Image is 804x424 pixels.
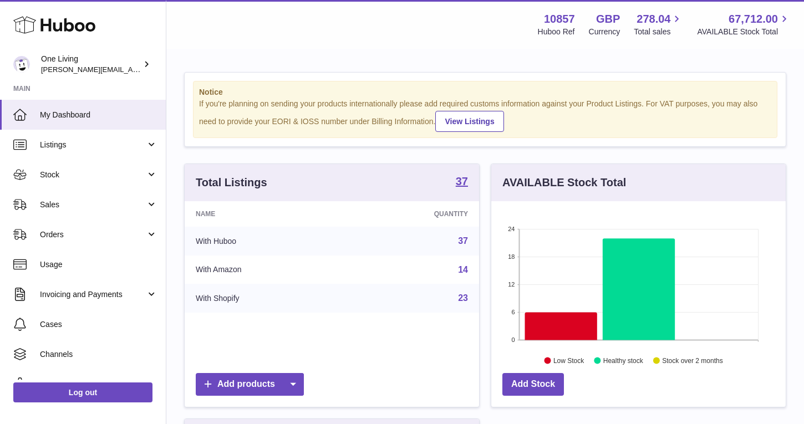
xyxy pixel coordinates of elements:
[511,309,515,315] text: 6
[185,227,346,256] td: With Huboo
[199,87,771,98] strong: Notice
[40,110,157,120] span: My Dashboard
[634,27,683,37] span: Total sales
[511,336,515,343] text: 0
[502,175,626,190] h3: AVAILABLE Stock Total
[603,356,644,364] text: Healthy stock
[40,319,157,330] span: Cases
[196,373,304,396] a: Add products
[508,281,515,288] text: 12
[40,379,157,390] span: Settings
[508,253,515,260] text: 18
[41,54,141,75] div: One Living
[40,140,146,150] span: Listings
[502,373,564,396] a: Add Stock
[544,12,575,27] strong: 10857
[596,12,620,27] strong: GBP
[196,175,267,190] h3: Total Listings
[662,356,722,364] text: Stock over 2 months
[435,111,503,132] a: View Listings
[40,289,146,300] span: Invoicing and Payments
[458,236,468,246] a: 37
[40,200,146,210] span: Sales
[508,226,515,232] text: 24
[553,356,584,364] text: Low Stock
[538,27,575,37] div: Huboo Ref
[40,349,157,360] span: Channels
[697,12,791,37] a: 67,712.00 AVAILABLE Stock Total
[40,259,157,270] span: Usage
[637,12,670,27] span: 278.04
[456,176,468,189] a: 37
[458,265,468,274] a: 14
[185,284,346,313] td: With Shopify
[40,170,146,180] span: Stock
[199,99,771,132] div: If you're planning on sending your products internationally please add required customs informati...
[13,382,152,402] a: Log out
[185,201,346,227] th: Name
[458,293,468,303] a: 23
[13,56,30,73] img: Jessica@oneliving.com
[346,201,479,227] th: Quantity
[729,12,778,27] span: 67,712.00
[456,176,468,187] strong: 37
[41,65,222,74] span: [PERSON_NAME][EMAIL_ADDRESS][DOMAIN_NAME]
[634,12,683,37] a: 278.04 Total sales
[589,27,620,37] div: Currency
[40,229,146,240] span: Orders
[185,256,346,284] td: With Amazon
[697,27,791,37] span: AVAILABLE Stock Total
